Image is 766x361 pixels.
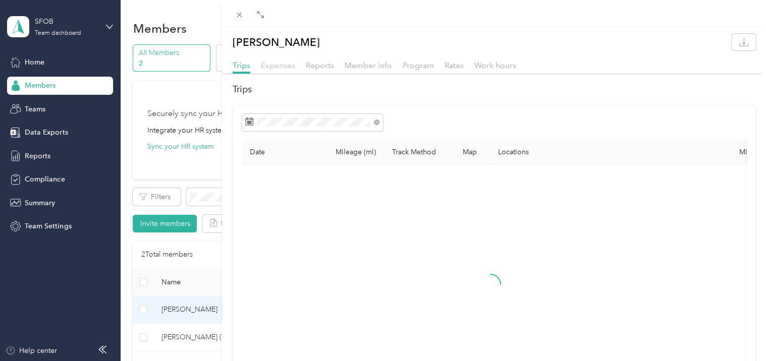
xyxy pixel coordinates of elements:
span: Program [403,61,434,70]
th: Map [455,140,490,165]
th: Track Method [384,140,455,165]
h2: Trips [233,83,755,96]
span: Work hours [474,61,516,70]
th: Locations [490,140,722,165]
p: [PERSON_NAME] [233,34,320,50]
span: Expenses [261,61,295,70]
span: Reports [306,61,334,70]
iframe: Everlance-gr Chat Button Frame [709,305,766,361]
th: Date [242,140,317,165]
th: Mileage (mi) [317,140,384,165]
span: Trips [233,61,250,70]
span: Rates [445,61,464,70]
span: Member info [345,61,392,70]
